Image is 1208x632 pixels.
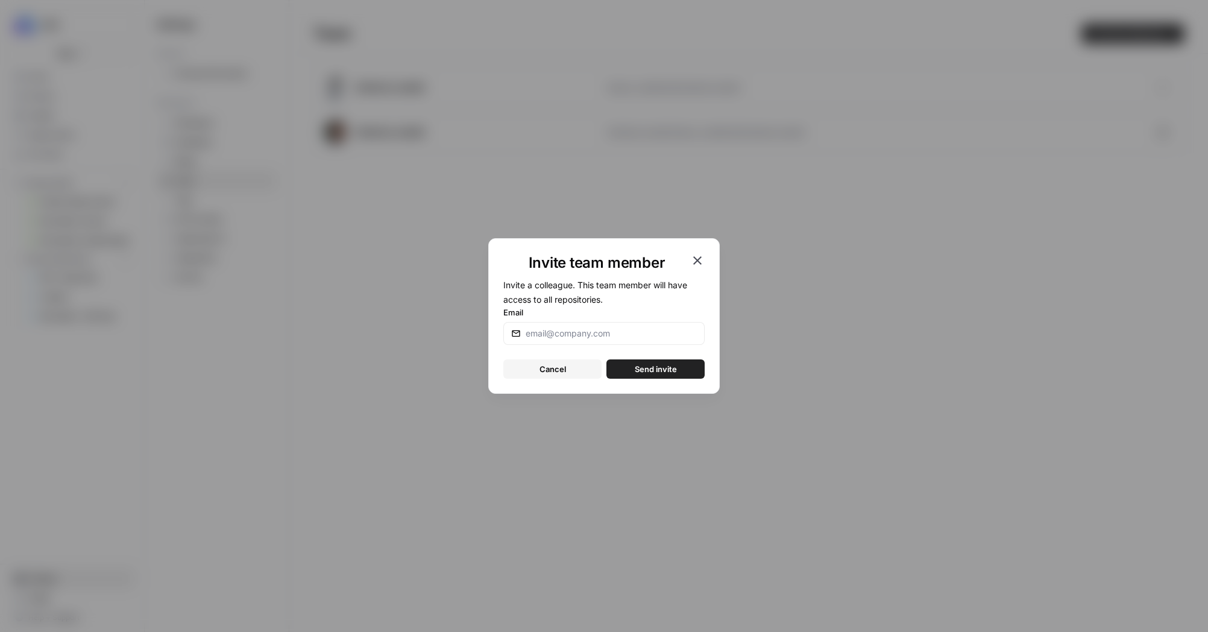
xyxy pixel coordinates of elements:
input: email@company.com [526,327,697,340]
label: Email [503,306,705,318]
button: Cancel [503,359,602,379]
span: Send invite [635,363,677,375]
button: Send invite [606,359,705,379]
span: Invite a colleague. This team member will have access to all repositories. [503,280,687,305]
h1: Invite team member [503,253,690,273]
span: Cancel [540,363,566,375]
